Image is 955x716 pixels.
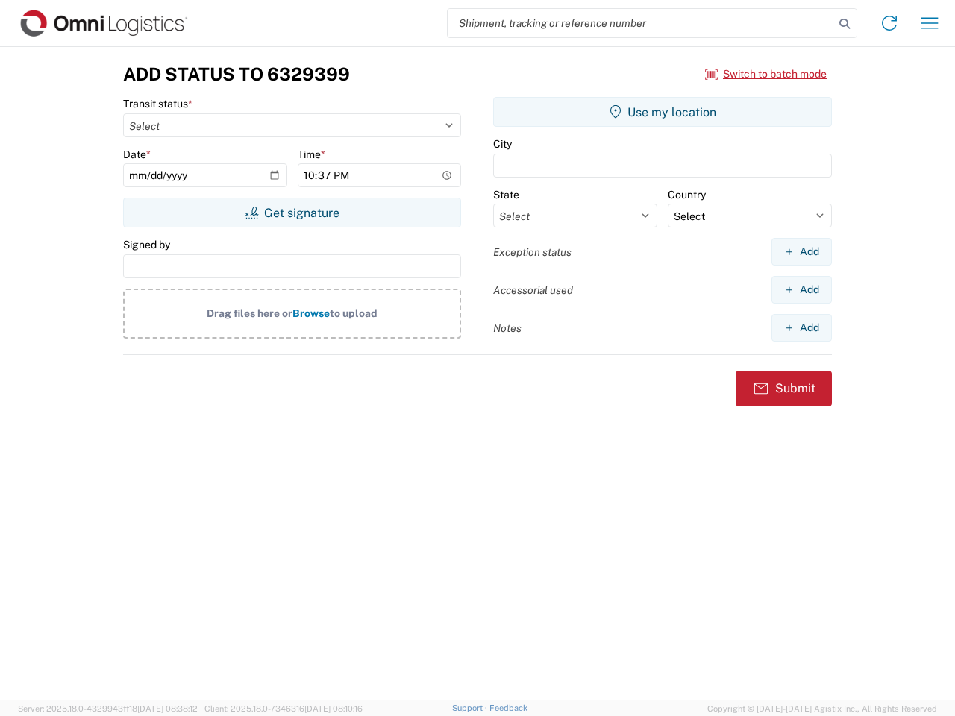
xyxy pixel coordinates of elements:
[18,704,198,713] span: Server: 2025.18.0-4329943ff18
[330,307,378,319] span: to upload
[493,97,832,127] button: Use my location
[448,9,834,37] input: Shipment, tracking or reference number
[489,703,527,712] a: Feedback
[771,314,832,342] button: Add
[123,198,461,227] button: Get signature
[493,188,519,201] label: State
[771,276,832,304] button: Add
[292,307,330,319] span: Browse
[771,238,832,266] button: Add
[123,148,151,161] label: Date
[137,704,198,713] span: [DATE] 08:38:12
[668,188,706,201] label: Country
[207,307,292,319] span: Drag files here or
[204,704,363,713] span: Client: 2025.18.0-7346316
[493,245,572,259] label: Exception status
[123,97,192,110] label: Transit status
[452,703,489,712] a: Support
[123,63,350,85] h3: Add Status to 6329399
[304,704,363,713] span: [DATE] 08:10:16
[736,371,832,406] button: Submit
[298,148,325,161] label: Time
[123,238,170,251] label: Signed by
[493,321,522,335] label: Notes
[707,702,937,715] span: Copyright © [DATE]-[DATE] Agistix Inc., All Rights Reserved
[705,62,827,87] button: Switch to batch mode
[493,137,512,151] label: City
[493,283,573,297] label: Accessorial used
